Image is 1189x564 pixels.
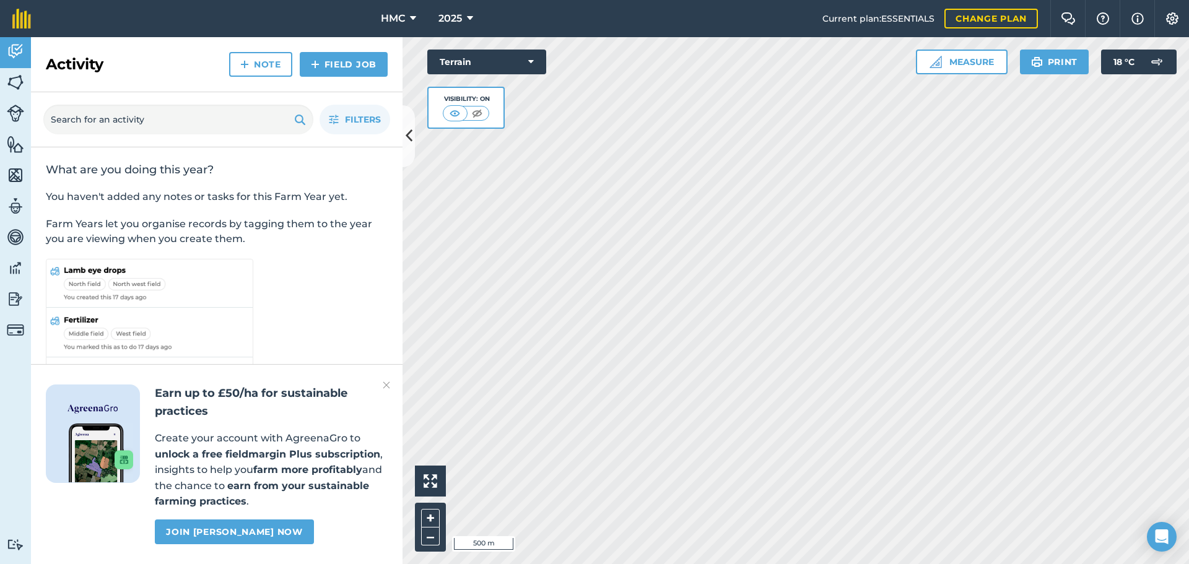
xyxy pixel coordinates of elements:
[46,162,388,177] h2: What are you doing this year?
[7,290,24,308] img: svg+xml;base64,PD94bWwgdmVyc2lvbj0iMS4wIiBlbmNvZGluZz0idXRmLTgiPz4KPCEtLSBHZW5lcmF0b3I6IEFkb2JlIE...
[7,166,24,184] img: svg+xml;base64,PHN2ZyB4bWxucz0iaHR0cDovL3d3dy53My5vcmcvMjAwMC9zdmciIHdpZHRoPSI1NiIgaGVpZ2h0PSI2MC...
[240,57,249,72] img: svg+xml;base64,PHN2ZyB4bWxucz0iaHR0cDovL3d3dy53My5vcmcvMjAwMC9zdmciIHdpZHRoPSIxNCIgaGVpZ2h0PSIyNC...
[447,107,463,119] img: svg+xml;base64,PHN2ZyB4bWxucz0iaHR0cDovL3d3dy53My5vcmcvMjAwMC9zdmciIHdpZHRoPSI1MCIgaGVpZ2h0PSI0MC...
[253,464,362,475] strong: farm more profitably
[944,9,1038,28] a: Change plan
[7,105,24,122] img: svg+xml;base64,PD94bWwgdmVyc2lvbj0iMS4wIiBlbmNvZGluZz0idXRmLTgiPz4KPCEtLSBHZW5lcmF0b3I6IEFkb2JlIE...
[916,50,1008,74] button: Measure
[155,430,388,510] p: Create your account with AgreenaGro to , insights to help you and the chance to .
[1147,522,1177,552] div: Open Intercom Messenger
[155,480,369,508] strong: earn from your sustainable farming practices
[7,135,24,154] img: svg+xml;base64,PHN2ZyB4bWxucz0iaHR0cDovL3d3dy53My5vcmcvMjAwMC9zdmciIHdpZHRoPSI1NiIgaGVpZ2h0PSI2MC...
[421,509,440,527] button: +
[294,112,306,127] img: svg+xml;base64,PHN2ZyB4bWxucz0iaHR0cDovL3d3dy53My5vcmcvMjAwMC9zdmciIHdpZHRoPSIxOSIgaGVpZ2h0PSIyNC...
[930,56,942,68] img: Ruler icon
[7,42,24,61] img: svg+xml;base64,PD94bWwgdmVyc2lvbj0iMS4wIiBlbmNvZGluZz0idXRmLTgiPz4KPCEtLSBHZW5lcmF0b3I6IEFkb2JlIE...
[345,113,381,126] span: Filters
[1165,12,1180,25] img: A cog icon
[1020,50,1089,74] button: Print
[1101,50,1177,74] button: 18 °C
[1131,11,1144,26] img: svg+xml;base64,PHN2ZyB4bWxucz0iaHR0cDovL3d3dy53My5vcmcvMjAwMC9zdmciIHdpZHRoPSIxNyIgaGVpZ2h0PSIxNy...
[43,105,313,134] input: Search for an activity
[300,52,388,77] a: Field Job
[1031,54,1043,69] img: svg+xml;base64,PHN2ZyB4bWxucz0iaHR0cDovL3d3dy53My5vcmcvMjAwMC9zdmciIHdpZHRoPSIxOSIgaGVpZ2h0PSIyNC...
[155,384,388,420] h2: Earn up to £50/ha for sustainable practices
[320,105,390,134] button: Filters
[155,448,380,460] strong: unlock a free fieldmargin Plus subscription
[427,50,546,74] button: Terrain
[424,474,437,488] img: Four arrows, one pointing top left, one top right, one bottom right and the last bottom left
[46,189,388,204] p: You haven't added any notes or tasks for this Farm Year yet.
[1113,50,1135,74] span: 18 ° C
[7,73,24,92] img: svg+xml;base64,PHN2ZyB4bWxucz0iaHR0cDovL3d3dy53My5vcmcvMjAwMC9zdmciIHdpZHRoPSI1NiIgaGVpZ2h0PSI2MC...
[311,57,320,72] img: svg+xml;base64,PHN2ZyB4bWxucz0iaHR0cDovL3d3dy53My5vcmcvMjAwMC9zdmciIHdpZHRoPSIxNCIgaGVpZ2h0PSIyNC...
[7,259,24,277] img: svg+xml;base64,PD94bWwgdmVyc2lvbj0iMS4wIiBlbmNvZGluZz0idXRmLTgiPz4KPCEtLSBHZW5lcmF0b3I6IEFkb2JlIE...
[7,197,24,215] img: svg+xml;base64,PD94bWwgdmVyc2lvbj0iMS4wIiBlbmNvZGluZz0idXRmLTgiPz4KPCEtLSBHZW5lcmF0b3I6IEFkb2JlIE...
[469,107,485,119] img: svg+xml;base64,PHN2ZyB4bWxucz0iaHR0cDovL3d3dy53My5vcmcvMjAwMC9zdmciIHdpZHRoPSI1MCIgaGVpZ2h0PSI0MC...
[69,423,133,482] img: Screenshot of the Gro app
[1061,12,1076,25] img: Two speech bubbles overlapping with the left bubble in the forefront
[438,11,462,26] span: 2025
[155,519,313,544] a: Join [PERSON_NAME] now
[7,321,24,339] img: svg+xml;base64,PD94bWwgdmVyc2lvbj0iMS4wIiBlbmNvZGluZz0idXRmLTgiPz4KPCEtLSBHZW5lcmF0b3I6IEFkb2JlIE...
[421,527,440,545] button: –
[7,228,24,246] img: svg+xml;base64,PD94bWwgdmVyc2lvbj0iMS4wIiBlbmNvZGluZz0idXRmLTgiPz4KPCEtLSBHZW5lcmF0b3I6IEFkb2JlIE...
[1095,12,1110,25] img: A question mark icon
[7,539,24,550] img: svg+xml;base64,PD94bWwgdmVyc2lvbj0iMS4wIiBlbmNvZGluZz0idXRmLTgiPz4KPCEtLSBHZW5lcmF0b3I6IEFkb2JlIE...
[12,9,31,28] img: fieldmargin Logo
[46,54,103,74] h2: Activity
[229,52,292,77] a: Note
[383,378,390,393] img: svg+xml;base64,PHN2ZyB4bWxucz0iaHR0cDovL3d3dy53My5vcmcvMjAwMC9zdmciIHdpZHRoPSIyMiIgaGVpZ2h0PSIzMC...
[822,12,934,25] span: Current plan : ESSENTIALS
[1144,50,1169,74] img: svg+xml;base64,PD94bWwgdmVyc2lvbj0iMS4wIiBlbmNvZGluZz0idXRmLTgiPz4KPCEtLSBHZW5lcmF0b3I6IEFkb2JlIE...
[46,217,388,246] p: Farm Years let you organise records by tagging them to the year you are viewing when you create t...
[443,94,490,104] div: Visibility: On
[381,11,405,26] span: HMC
